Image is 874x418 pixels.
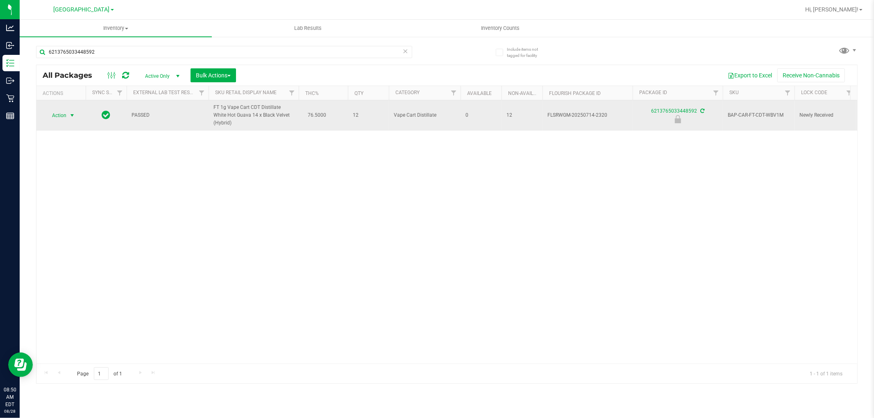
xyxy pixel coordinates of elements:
a: Available [467,90,492,96]
span: select [67,110,77,121]
span: FLSRWGM-20250714-2320 [547,111,628,119]
span: 0 [465,111,497,119]
span: BAP-CAR-FT-CDT-WBV1M [728,111,790,119]
span: Inventory Counts [470,25,531,32]
a: External Lab Test Result [133,90,198,95]
span: Newly Received [799,111,851,119]
iframe: Resource center [8,352,33,377]
a: Qty [354,90,363,96]
a: Lock Code [801,90,827,95]
a: Sku Retail Display Name [215,90,277,95]
button: Bulk Actions [191,68,236,82]
a: Filter [113,86,127,100]
a: Filter [781,86,795,100]
a: Lab Results [212,20,404,37]
input: Search Package ID, Item Name, SKU, Lot or Part Number... [36,46,412,58]
span: Action [45,110,67,121]
span: Vape Cart Distillate [394,111,456,119]
span: In Sync [102,109,111,121]
a: SKU [729,90,739,95]
a: Filter [447,86,461,100]
p: 08:50 AM EDT [4,386,16,408]
a: 6213765033448592 [651,108,697,114]
div: Newly Received [631,115,724,123]
span: Bulk Actions [196,72,231,79]
span: Clear [403,46,409,56]
div: Actions [43,90,82,96]
span: Hi, [PERSON_NAME]! [805,6,858,13]
a: THC% [305,90,319,96]
span: PASSED [132,111,204,119]
span: Page of 1 [70,367,129,380]
span: 12 [506,111,538,119]
span: 1 - 1 of 1 items [803,367,849,380]
a: Inventory [20,20,212,37]
span: Inventory [20,25,212,32]
span: 76.5000 [304,109,330,121]
inline-svg: Inventory [6,59,14,67]
a: Sync Status [92,90,124,95]
span: [GEOGRAPHIC_DATA] [54,6,110,13]
p: 08/28 [4,408,16,414]
inline-svg: Retail [6,94,14,102]
a: Package ID [639,90,667,95]
span: Sync from Compliance System [699,108,704,114]
inline-svg: Inbound [6,41,14,50]
a: Category [395,90,420,95]
a: Filter [195,86,209,100]
a: Flourish Package ID [549,90,601,96]
button: Receive Non-Cannabis [777,68,845,82]
span: 12 [353,111,384,119]
a: Non-Available [508,90,545,96]
a: Filter [709,86,723,100]
input: 1 [94,367,109,380]
span: Lab Results [283,25,333,32]
a: Filter [285,86,299,100]
inline-svg: Reports [6,112,14,120]
a: Filter [842,86,856,100]
span: FT 1g Vape Cart CDT Distillate White Hot Guava 14 x Black Velvet (Hybrid) [213,104,294,127]
inline-svg: Analytics [6,24,14,32]
span: Include items not tagged for facility [507,46,548,59]
inline-svg: Outbound [6,77,14,85]
a: Inventory Counts [404,20,596,37]
button: Export to Excel [722,68,777,82]
span: All Packages [43,71,100,80]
